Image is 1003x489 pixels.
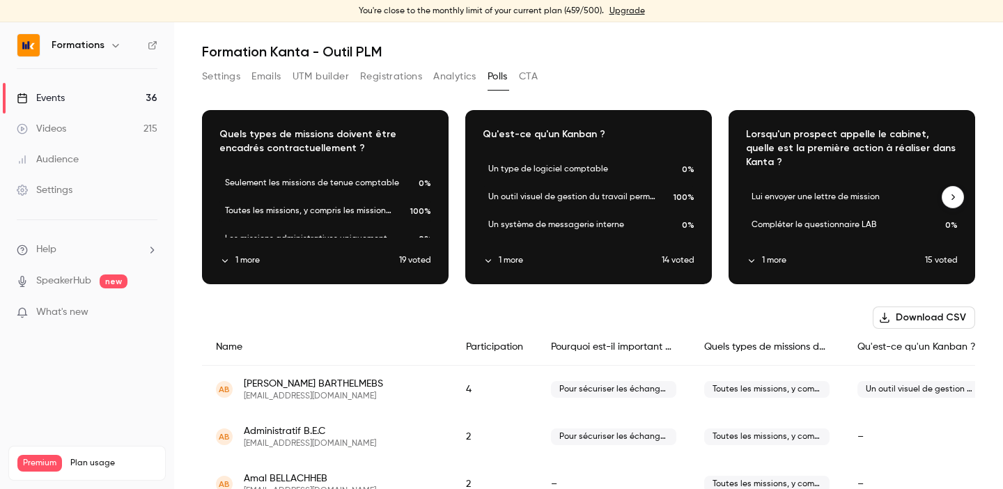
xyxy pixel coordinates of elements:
[704,428,830,445] span: Toutes les missions, y compris les missions exceptionnelles ou spécifiques
[70,458,157,469] span: Plan usage
[17,91,65,105] div: Events
[843,413,997,460] div: –
[100,274,127,288] span: new
[17,122,66,136] div: Videos
[17,153,79,166] div: Audience
[452,329,537,366] div: Participation
[36,305,88,320] span: What's new
[36,274,91,288] a: SpeakerHub
[873,306,975,329] button: Download CSV
[537,329,690,366] div: Pourquoi est-il important de structurer la prospection et la relation commerciale ?
[244,391,383,402] span: [EMAIL_ADDRESS][DOMAIN_NAME]
[17,242,157,257] li: help-dropdown-opener
[244,438,376,449] span: [EMAIL_ADDRESS][DOMAIN_NAME]
[36,242,56,257] span: Help
[293,65,349,88] button: UTM builder
[609,6,645,17] a: Upgrade
[519,65,538,88] button: CTA
[360,65,422,88] button: Registrations
[244,472,376,486] span: Amal BELLACHHEB
[483,254,662,267] button: 1 more
[202,329,452,366] div: Name
[244,424,376,438] span: Administratif B.E.C
[17,455,62,472] span: Premium
[857,381,983,398] span: Un outil visuel de gestion du travail permettant de suivre les tâches en cours, à faire et terminées
[690,329,843,366] div: Quels types de missions doivent être encadrés contractuellement ?
[843,329,997,366] div: Qu'est-ce qu'un Kanban ?
[746,254,925,267] button: 1 more
[202,65,240,88] button: Settings
[219,430,230,443] span: AB
[251,65,281,88] button: Emails
[17,34,40,56] img: Formations
[452,413,537,460] div: 2
[202,43,975,60] h1: Formation Kanta - Outil PLM
[551,428,676,445] span: Pour sécuriser les échanges, gagner du temps et professionnaliser l’image du cabinet
[704,381,830,398] span: Toutes les missions, y compris les missions exceptionnelles ou spécifiques
[219,383,230,396] span: AB
[52,38,104,52] h6: Formations
[433,65,476,88] button: Analytics
[452,366,537,414] div: 4
[17,183,72,197] div: Settings
[488,65,508,88] button: Polls
[141,306,157,319] iframe: Noticeable Trigger
[551,381,676,398] span: Pour sécuriser les échanges, gagner du temps et professionnaliser l’image du cabinet
[244,377,383,391] span: [PERSON_NAME] BARTHELMEBS
[219,254,399,267] button: 1 more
